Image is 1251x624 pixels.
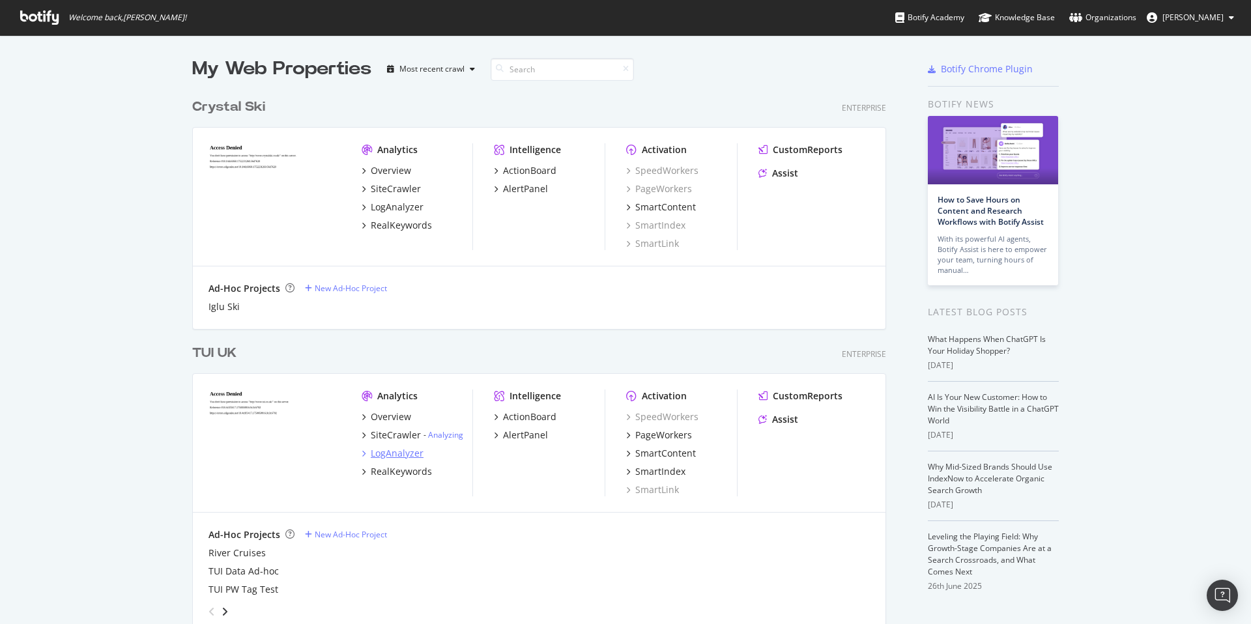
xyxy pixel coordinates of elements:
[642,143,687,156] div: Activation
[371,465,432,478] div: RealKeywords
[208,300,240,313] a: Iglu Ski
[220,605,229,618] div: angle-right
[371,447,424,460] div: LogAnalyzer
[772,413,798,426] div: Assist
[928,531,1052,577] a: Leveling the Playing Field: Why Growth-Stage Companies Are at a Search Crossroads, and What Comes...
[362,201,424,214] a: LogAnalyzer
[494,182,548,195] a: AlertPanel
[208,143,341,249] img: crystalski.co.uk
[772,167,798,180] div: Assist
[305,529,387,540] a: New Ad-Hoc Project
[68,12,186,23] span: Welcome back, [PERSON_NAME] !
[642,390,687,403] div: Activation
[208,583,278,596] a: TUI PW Tag Test
[377,143,418,156] div: Analytics
[928,429,1059,441] div: [DATE]
[626,219,685,232] a: SmartIndex
[428,429,463,440] a: Analyzing
[928,97,1059,111] div: Botify news
[382,59,480,79] button: Most recent crawl
[208,282,280,295] div: Ad-Hoc Projects
[979,11,1055,24] div: Knowledge Base
[626,465,685,478] a: SmartIndex
[362,182,421,195] a: SiteCrawler
[626,164,698,177] a: SpeedWorkers
[626,483,679,496] a: SmartLink
[928,461,1052,496] a: Why Mid-Sized Brands Should Use IndexNow to Accelerate Organic Search Growth
[1207,580,1238,611] div: Open Intercom Messenger
[895,11,964,24] div: Botify Academy
[928,305,1059,319] div: Latest Blog Posts
[503,182,548,195] div: AlertPanel
[928,391,1059,426] a: AI Is Your New Customer: How to Win the Visibility Battle in a ChatGPT World
[635,429,692,442] div: PageWorkers
[305,283,387,294] a: New Ad-Hoc Project
[362,164,411,177] a: Overview
[928,499,1059,511] div: [DATE]
[928,116,1058,184] img: How to Save Hours on Content and Research Workflows with Botify Assist
[842,348,886,360] div: Enterprise
[758,143,842,156] a: CustomReports
[208,565,279,578] a: TUI Data Ad-hoc
[635,465,685,478] div: SmartIndex
[399,65,465,73] div: Most recent crawl
[371,164,411,177] div: Overview
[635,201,696,214] div: SmartContent
[424,429,463,440] div: -
[626,410,698,423] a: SpeedWorkers
[941,63,1033,76] div: Botify Chrome Plugin
[938,234,1048,276] div: With its powerful AI agents, Botify Assist is here to empower your team, turning hours of manual…
[494,429,548,442] a: AlertPanel
[842,102,886,113] div: Enterprise
[626,182,692,195] a: PageWorkers
[503,429,548,442] div: AlertPanel
[208,546,266,560] a: River Cruises
[510,390,561,403] div: Intelligence
[503,410,556,423] div: ActionBoard
[315,529,387,540] div: New Ad-Hoc Project
[362,410,411,423] a: Overview
[1069,11,1136,24] div: Organizations
[371,219,432,232] div: RealKeywords
[626,429,692,442] a: PageWorkers
[635,447,696,460] div: SmartContent
[626,447,696,460] a: SmartContent
[1136,7,1244,28] button: [PERSON_NAME]
[371,182,421,195] div: SiteCrawler
[626,201,696,214] a: SmartContent
[192,344,237,363] div: TUI UK
[928,580,1059,592] div: 26th June 2025
[494,410,556,423] a: ActionBoard
[626,237,679,250] a: SmartLink
[362,429,463,442] a: SiteCrawler- Analyzing
[773,390,842,403] div: CustomReports
[758,413,798,426] a: Assist
[192,98,270,117] a: Crystal Ski
[503,164,556,177] div: ActionBoard
[928,360,1059,371] div: [DATE]
[192,344,242,363] a: TUI UK
[362,465,432,478] a: RealKeywords
[928,63,1033,76] a: Botify Chrome Plugin
[192,56,371,82] div: My Web Properties
[1162,12,1224,23] span: Lee Stuart
[371,201,424,214] div: LogAnalyzer
[758,167,798,180] a: Assist
[510,143,561,156] div: Intelligence
[208,528,280,541] div: Ad-Hoc Projects
[758,390,842,403] a: CustomReports
[928,333,1046,356] a: What Happens When ChatGPT Is Your Holiday Shopper?
[773,143,842,156] div: CustomReports
[315,283,387,294] div: New Ad-Hoc Project
[192,98,265,117] div: Crystal Ski
[371,429,421,442] div: SiteCrawler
